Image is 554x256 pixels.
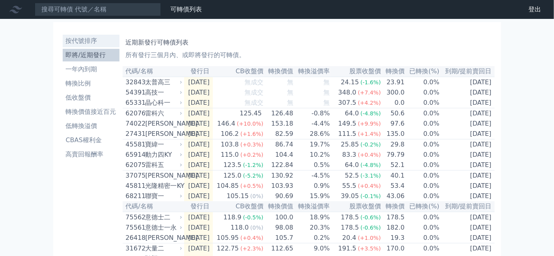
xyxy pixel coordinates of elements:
[63,120,119,132] a: 低轉換溢價
[184,201,213,212] th: 發行日
[126,129,144,139] div: 27431
[294,119,330,129] td: -4.4%
[222,160,243,170] div: 123.5
[381,108,405,119] td: 50.6
[287,78,293,86] span: 無
[381,66,405,77] th: 轉換價
[337,129,358,139] div: 111.5
[237,121,263,127] span: (+10.0%)
[324,78,330,86] span: 無
[294,201,330,212] th: 轉換溢價率
[250,193,263,199] span: (0%)
[184,150,213,160] td: [DATE]
[360,173,381,179] span: (-3.1%)
[222,213,243,222] div: 118.9
[337,244,358,253] div: 191.5
[244,78,263,86] span: 無成交
[145,140,181,149] div: 寶緯一
[405,243,440,254] td: 0.0%
[294,108,330,119] td: -0.8%
[294,150,330,160] td: 10.2%
[440,139,495,150] td: [DATE]
[126,119,144,128] div: 74022
[294,160,330,171] td: 0.5%
[184,212,213,223] td: [DATE]
[405,87,440,98] td: 0.0%
[440,191,495,201] td: [DATE]
[244,89,263,96] span: 無成交
[145,88,181,97] div: 高技一
[440,87,495,98] td: [DATE]
[337,88,358,97] div: 348.0
[184,233,213,243] td: [DATE]
[330,66,381,77] th: 股票收盤價
[63,134,119,147] a: CBAS權利金
[358,245,381,252] span: (+3.5%)
[440,233,495,243] td: [DATE]
[184,171,213,181] td: [DATE]
[213,201,264,212] th: CB收盤價
[238,109,263,118] div: 125.45
[381,129,405,139] td: 135.0
[405,139,440,150] td: 0.0%
[339,140,361,149] div: 25.85
[440,181,495,191] td: [DATE]
[145,109,181,118] div: 雷科六
[264,150,294,160] td: 104.4
[184,129,213,139] td: [DATE]
[126,140,144,149] div: 45581
[35,3,161,16] input: 搜尋可轉債 代號／名稱
[145,150,181,160] div: 動力四KY
[145,119,181,128] div: [PERSON_NAME]
[294,212,330,223] td: 18.9%
[126,181,144,191] div: 45811
[184,119,213,129] td: [DATE]
[63,77,119,90] a: 轉換比例
[63,93,119,102] li: 低收盤價
[341,233,358,243] div: 20.4
[170,6,202,13] a: 可轉債列表
[405,98,440,108] td: 0.0%
[243,214,263,221] span: (-0.5%)
[184,77,213,87] td: [DATE]
[405,129,440,139] td: 0.0%
[294,243,330,254] td: 9.0%
[339,223,361,232] div: 178.5
[184,66,213,77] th: 發行日
[381,119,405,129] td: 97.6
[381,181,405,191] td: 53.4
[241,131,263,137] span: (+1.6%)
[440,212,495,223] td: [DATE]
[241,235,263,241] span: (+0.4%)
[440,98,495,108] td: [DATE]
[381,201,405,212] th: 轉換價
[358,183,381,189] span: (+0.4%)
[440,129,495,139] td: [DATE]
[405,201,440,212] th: 已轉換(%)
[219,129,241,139] div: 106.2
[126,213,144,222] div: 75562
[381,243,405,254] td: 170.0
[381,139,405,150] td: 29.8
[126,244,144,253] div: 31672
[229,223,250,232] div: 118.0
[358,131,381,137] span: (+1.4%)
[440,119,495,129] td: [DATE]
[184,87,213,98] td: [DATE]
[405,181,440,191] td: 0.0%
[241,245,263,252] span: (+2.3%)
[63,65,119,74] li: 一年內到期
[63,107,119,117] li: 轉換價值接近百元
[145,191,181,201] div: 聯寶一
[126,88,144,97] div: 54391
[264,212,294,223] td: 100.0
[405,171,440,181] td: 0.0%
[264,160,294,171] td: 122.84
[145,171,181,180] div: [PERSON_NAME]
[381,191,405,201] td: 43.06
[405,160,440,171] td: 0.0%
[126,98,144,108] div: 65331
[294,66,330,77] th: 轉換溢價率
[405,212,440,223] td: 0.0%
[337,119,358,128] div: 149.5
